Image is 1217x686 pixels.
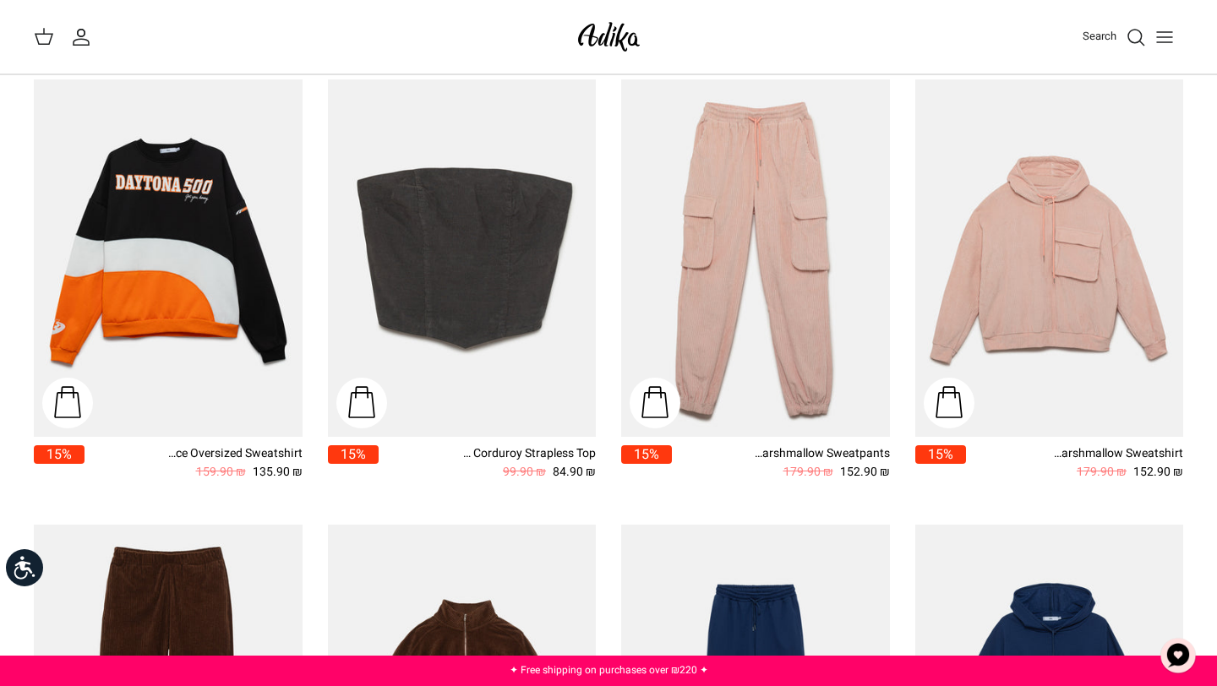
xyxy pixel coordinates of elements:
[115,444,303,462] font: Winning Race Oversized Sweatshirt
[1153,630,1203,681] button: Chat
[553,463,596,481] font: 84.90 ₪
[379,445,597,482] a: Nostalgic Feels Corduroy Strapless Top 84.90 ₪ 99.90 ₪
[34,445,85,482] a: 15%
[672,445,890,482] a: Walking On Marshmallow Sweatpants 152.90 ₪ 179.90 ₪
[915,79,1184,437] a: Walking On Marshmallow Sweatshirt
[621,79,890,437] a: Walking On Marshmallow Sweatpants
[390,444,596,462] font: Nostalgic Feels Corduroy Strapless Top
[46,444,72,465] font: 15%
[196,463,246,481] font: 159.90 ₪
[928,444,953,465] font: 15%
[328,79,597,437] a: Nostalgic Feels Corduroy Strapless Top
[1133,463,1183,481] font: 152.90 ₪
[621,445,672,482] a: 15%
[915,445,966,482] a: 15%
[783,463,833,481] font: 179.90 ₪
[503,463,546,481] font: 99.90 ₪
[85,445,303,482] a: Winning Race Oversized Sweatshirt 135.90 ₪ 159.90 ₪
[34,79,303,437] a: Winning Race Oversized Sweatshirt
[1083,28,1116,44] font: Search
[71,27,98,47] a: My account
[510,662,708,678] a: ✦ Free shipping on purchases over ₪220 ✦
[253,463,303,481] font: 135.90 ₪
[341,444,366,465] font: 15%
[1146,19,1183,56] button: Toggle menu
[690,444,890,462] font: Walking On Marshmallow Sweatpants
[1077,463,1127,481] font: 179.90 ₪
[1083,27,1146,47] a: Search
[573,17,645,57] img: Adika IL
[989,444,1183,462] font: Walking On Marshmallow Sweatshirt
[328,445,379,482] a: 15%
[634,444,659,465] font: 15%
[840,463,890,481] font: 152.90 ₪
[966,445,1184,482] a: Walking On Marshmallow Sweatshirt 152.90 ₪ 179.90 ₪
